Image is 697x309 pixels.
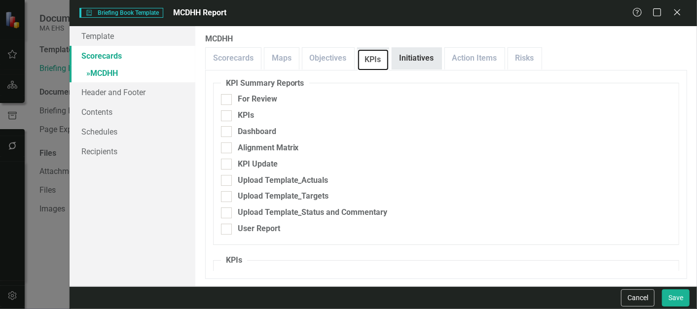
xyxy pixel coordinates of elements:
div: User Report [238,223,280,235]
a: Recipients [70,141,195,161]
legend: KPIs [221,255,247,266]
a: Header and Footer [70,82,195,102]
div: Upload Template_Status and Commentary [238,207,388,218]
a: Contents [70,102,195,122]
div: Upload Template_Actuals [238,175,329,186]
a: Scorecards [206,48,261,69]
div: Dashboard [238,126,276,137]
a: Initiatives [392,48,441,69]
div: Upload Template_Targets [238,191,329,202]
a: Template [70,26,195,46]
label: MCDHH [205,34,687,45]
a: Action Items [445,48,505,69]
a: Maps [264,48,299,69]
span: Briefing Book Template [79,8,163,18]
div: KPI Update [238,159,278,170]
span: MCDHH Report [173,8,226,17]
div: For Review [238,94,277,105]
a: KPIs [358,49,389,70]
div: KPIs [238,110,254,121]
button: Save [662,289,690,307]
a: Objectives [302,48,354,69]
div: Alignment Matrix [238,142,299,154]
a: Risks [508,48,542,69]
button: Cancel [621,289,655,307]
legend: KPI Summary Reports [221,78,309,89]
span: » [86,69,90,78]
a: »MCDHH [70,66,195,83]
a: Schedules [70,122,195,141]
a: Scorecards [70,46,195,66]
